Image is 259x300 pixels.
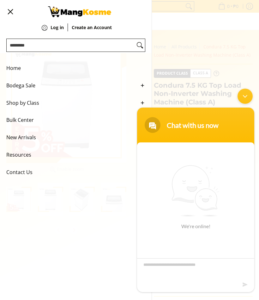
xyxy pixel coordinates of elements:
[6,129,145,146] a: New Arrivals
[6,164,145,181] a: Contact Us
[6,129,136,146] span: New Arrivals
[135,39,145,52] button: Search
[6,59,136,77] span: Home
[6,59,145,77] a: Home
[6,94,145,112] a: Shop by Class
[6,146,136,164] span: Resources
[6,77,145,94] a: Bodega Sale
[6,111,145,129] a: Bulk Center
[48,6,111,17] img: Condura 7.5 KG Top Load Non-Inverter Washing Machine (Class A) | Mang Kosme
[6,111,136,129] span: Bulk Center
[6,164,136,181] span: Contact Us
[6,146,145,164] a: Resources
[134,85,257,295] iframe: SalesIQ Chatwindow
[6,94,136,112] span: Shop by Class
[72,25,112,39] a: Create an Account
[6,77,136,94] span: Bodega Sale
[72,24,112,30] strong: Create an Account
[51,25,64,39] a: Log in
[51,24,64,30] strong: Log in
